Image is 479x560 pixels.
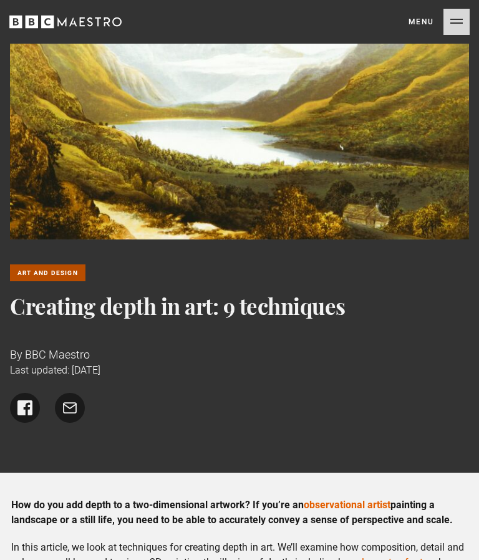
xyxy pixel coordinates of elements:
a: Art and Design [10,264,85,281]
button: Toggle navigation [409,9,470,35]
span: By [10,348,22,361]
a: observational artist [304,499,390,511]
h1: Creating depth in art: 9 techniques [10,291,469,321]
svg: BBC Maestro [9,12,122,31]
strong: How do you add depth to a two-dimensional artwork? If you’re an [11,499,304,511]
time: Last updated: [DATE] [10,364,100,376]
span: BBC Maestro [25,348,90,361]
